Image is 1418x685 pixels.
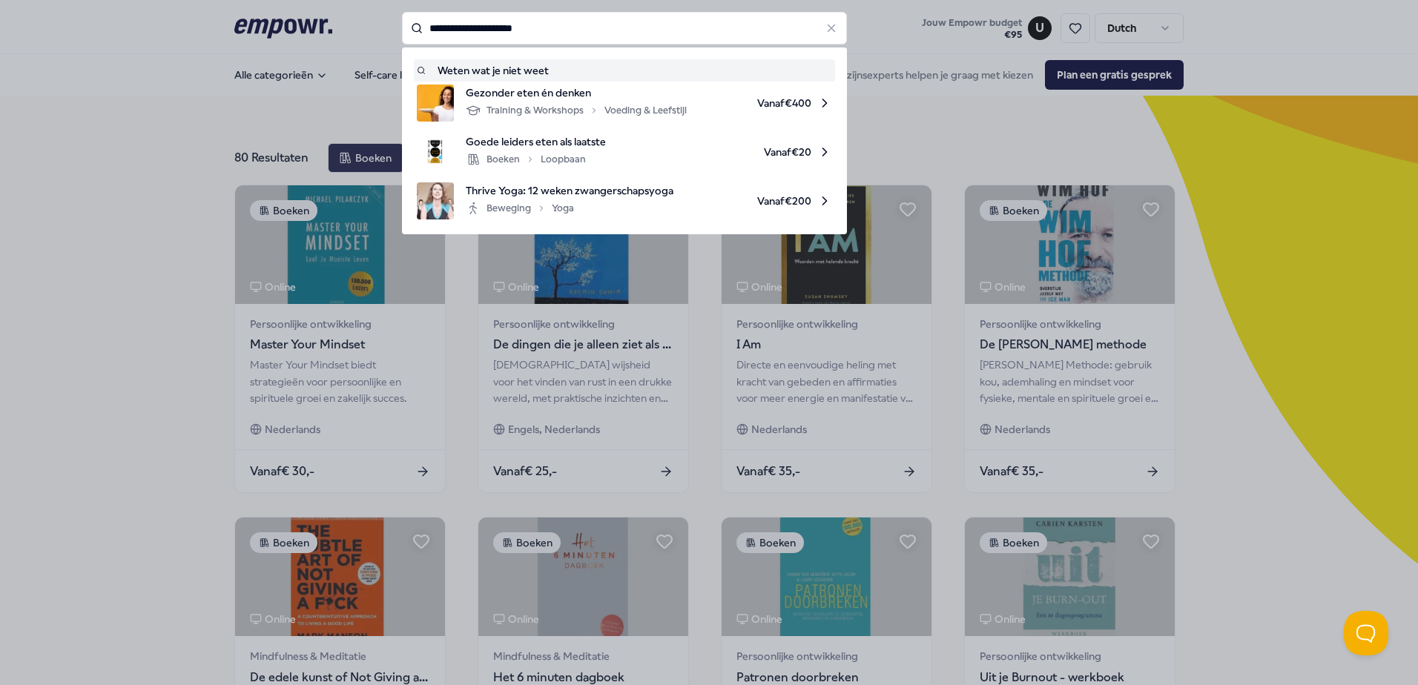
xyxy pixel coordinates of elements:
span: Vanaf € 20 [618,133,832,171]
img: product image [417,182,454,219]
a: product imageThrive Yoga: 12 weken zwangerschapsyogaBewegingYogaVanaf€200 [417,182,832,219]
img: product image [417,85,454,122]
a: Weten wat je niet weet [417,62,832,79]
a: product imageGezonder eten én denkenTraining & WorkshopsVoeding & LeefstijlVanaf€400 [417,85,832,122]
img: product image [417,133,454,171]
iframe: Help Scout Beacon - Open [1344,611,1388,655]
span: Vanaf € 400 [699,85,832,122]
input: Search for products, categories or subcategories [402,12,847,44]
span: Goede leiders eten als laatste [466,133,606,150]
div: Boeken Loopbaan [466,150,586,168]
div: Beweging Yoga [466,199,574,217]
a: product imageGoede leiders eten als laatsteBoekenLoopbaanVanaf€20 [417,133,832,171]
span: Gezonder eten én denken [466,85,687,101]
div: Training & Workshops Voeding & Leefstijl [466,102,687,119]
span: Vanaf € 200 [685,182,832,219]
span: Thrive Yoga: 12 weken zwangerschapsyoga [466,182,673,199]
